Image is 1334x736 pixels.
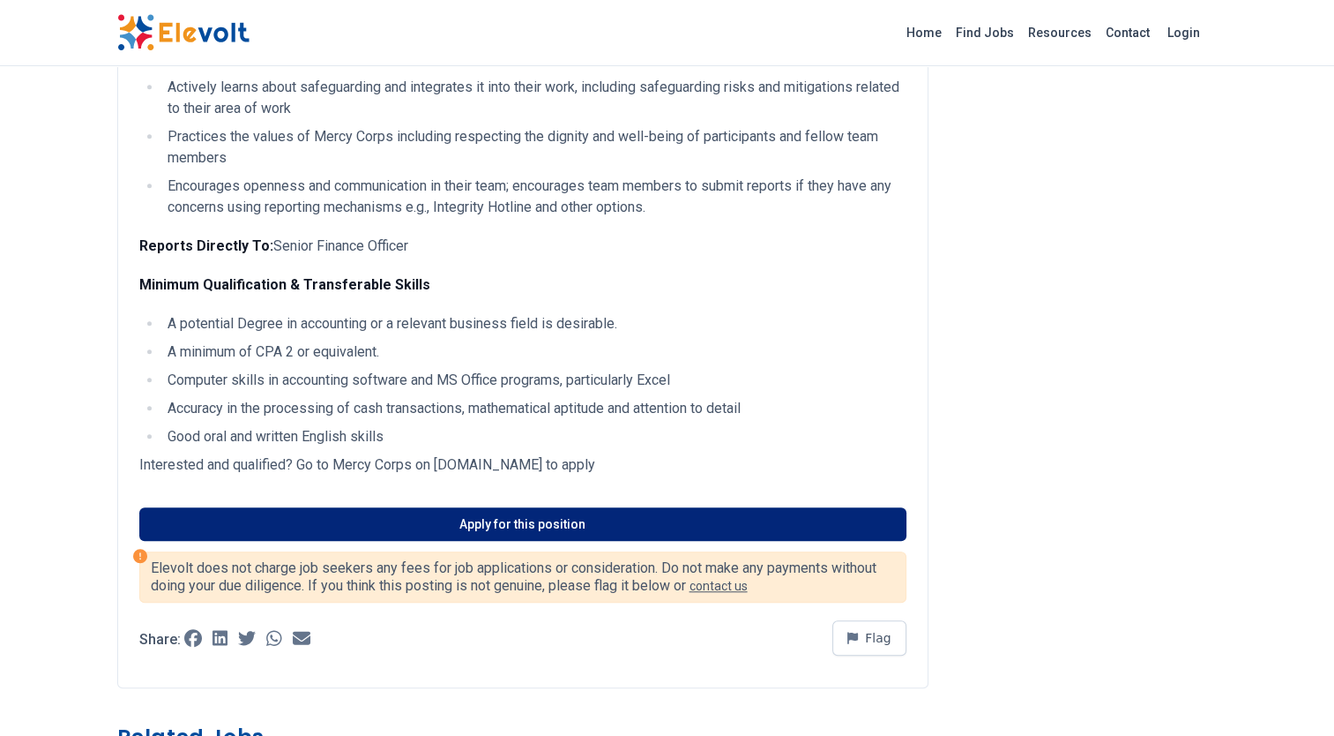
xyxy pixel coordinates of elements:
[1157,15,1211,50] a: Login
[162,370,906,391] li: Computer skills in accounting software and MS Office programs, particularly Excel
[1246,651,1334,736] iframe: Chat Widget
[1099,19,1157,47] a: Contact
[1021,19,1099,47] a: Resources
[139,507,906,541] a: Apply for this position
[162,426,906,447] li: Good oral and written English skills
[949,19,1021,47] a: Find Jobs
[151,560,895,595] p: Elevolt does not charge job seekers any fees for job applications or consideration. Do not make a...
[832,620,906,656] button: Flag
[899,19,949,47] a: Home
[139,276,430,293] strong: Minimum Qualification & Transferable Skills
[162,313,906,334] li: A potential Degree in accounting or a relevant business field is desirable.
[162,176,906,218] li: Encourages openness and communication in their team; encourages team members to submit reports if...
[162,126,906,169] li: Practices the values of Mercy Corps including respecting the dignity and well-being of participan...
[689,579,748,593] a: contact us
[139,633,181,647] p: Share:
[139,237,273,254] strong: Reports Directly To:
[139,236,906,257] p: Senior Finance Officer
[162,342,906,363] li: A minimum of CPA 2 or equivalent.
[162,77,906,119] li: Actively learns about safeguarding and integrates it into their work, including safeguarding risk...
[139,454,906,476] p: Interested and qualified? Go to Mercy Corps on [DOMAIN_NAME] to apply
[117,14,250,51] img: Elevolt
[162,398,906,419] li: Accuracy in the processing of cash transactions, mathematical aptitude and attention to detail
